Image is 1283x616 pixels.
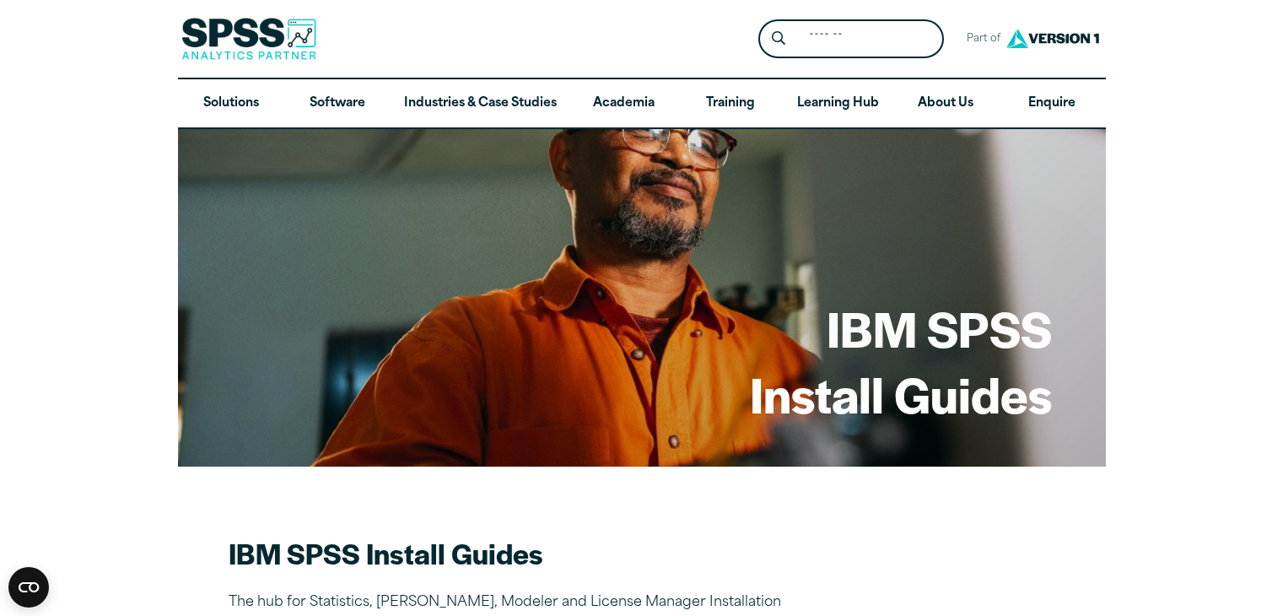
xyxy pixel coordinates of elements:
nav: Desktop version of site main menu [178,79,1106,128]
form: Site Header Search Form [758,19,944,59]
a: Academia [570,79,677,128]
a: Solutions [178,79,284,128]
a: Learning Hub [784,79,892,128]
img: Version1 Logo [1002,23,1103,54]
h1: IBM SPSS Install Guides [750,295,1052,426]
a: About Us [892,79,999,128]
a: Software [284,79,391,128]
svg: Search magnifying glass icon [772,31,785,46]
h2: IBM SPSS Install Guides [229,534,819,572]
img: SPSS Analytics Partner [181,18,316,60]
a: Training [677,79,783,128]
button: Search magnifying glass icon [763,24,794,55]
button: Open CMP widget [8,567,49,608]
a: Industries & Case Studies [391,79,570,128]
a: Enquire [999,79,1105,128]
span: Part of [957,27,1002,51]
